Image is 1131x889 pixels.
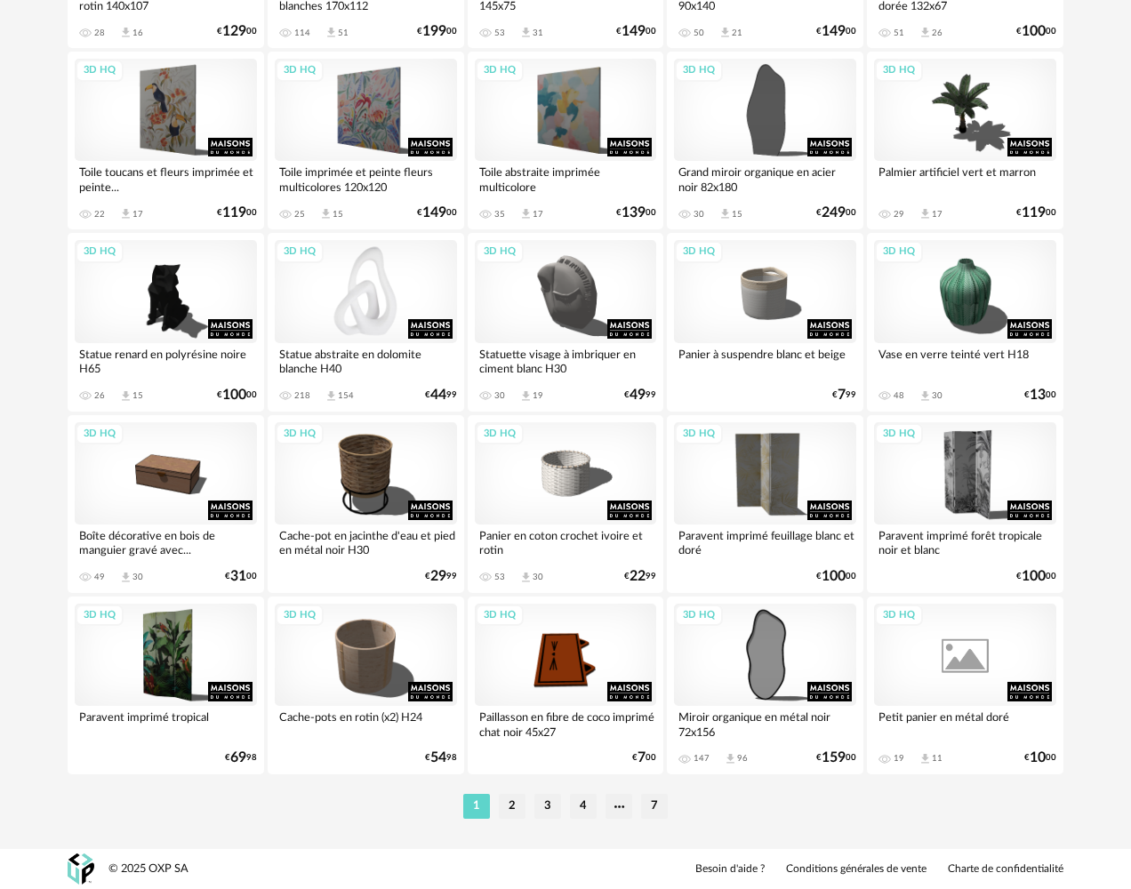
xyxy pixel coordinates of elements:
div: € 00 [1024,752,1056,764]
div: 51 [894,28,904,38]
div: € 99 [832,389,856,401]
span: Download icon [918,752,932,765]
div: Toile imprimée et peinte fleurs multicolores 120x120 [275,161,457,196]
div: 15 [732,209,742,220]
div: € 98 [425,752,457,764]
div: Cache-pots en rotin (x2) H24 [275,706,457,741]
span: Download icon [918,26,932,39]
div: 17 [132,209,143,220]
div: € 99 [425,571,457,582]
div: € 99 [624,571,656,582]
span: Download icon [319,207,333,220]
span: Download icon [325,26,338,39]
div: 22 [94,209,105,220]
div: € 00 [1016,571,1056,582]
div: 3D HQ [76,423,124,445]
span: Download icon [724,752,737,765]
div: € 98 [225,752,257,764]
span: Download icon [918,207,932,220]
div: 29 [894,209,904,220]
a: Conditions générales de vente [786,862,926,877]
span: 199 [422,26,446,37]
div: 3D HQ [875,605,923,627]
div: 28 [94,28,105,38]
div: Statue renard en polyrésine noire H65 [75,343,257,379]
img: OXP [68,853,94,885]
div: 3D HQ [675,423,723,445]
a: 3D HQ Paravent imprimé tropical €6998 [68,597,264,774]
div: 49 [94,572,105,582]
span: 159 [822,752,846,764]
div: Palmier artificiel vert et marron [874,161,1056,196]
div: 3D HQ [675,605,723,627]
div: 15 [132,390,143,401]
div: € 00 [417,26,457,37]
div: 31 [533,28,543,38]
div: 15 [333,209,343,220]
div: € 00 [616,26,656,37]
a: 3D HQ Cache-pots en rotin (x2) H24 €5498 [268,597,464,774]
div: 11 [932,753,942,764]
div: Paillasson en fibre de coco imprimé chat noir 45x27 [475,706,657,741]
span: 31 [230,571,246,582]
div: 25 [294,209,305,220]
span: 100 [222,389,246,401]
a: 3D HQ Palmier artificiel vert et marron 29 Download icon 17 €11900 [867,52,1063,229]
span: Download icon [119,26,132,39]
span: Download icon [519,389,533,403]
div: 53 [494,28,505,38]
div: 3D HQ [476,241,524,263]
span: 10 [1030,752,1046,764]
div: 35 [494,209,505,220]
div: 19 [894,753,904,764]
div: Toile abstraite imprimée multicolore [475,161,657,196]
div: 16 [132,28,143,38]
div: 17 [533,209,543,220]
span: Download icon [718,207,732,220]
span: 149 [422,207,446,219]
span: Download icon [718,26,732,39]
a: 3D HQ Paravent imprimé feuillage blanc et doré €10000 [667,415,863,593]
div: 3D HQ [276,60,324,82]
li: 3 [534,794,561,819]
div: 3D HQ [276,605,324,627]
div: Vase en verre teinté vert H18 [874,343,1056,379]
div: 218 [294,390,310,401]
span: Download icon [519,207,533,220]
div: Paravent imprimé forêt tropicale noir et blanc [874,525,1056,560]
div: Panier en coton crochet ivoire et rotin [475,525,657,560]
a: 3D HQ Toile imprimée et peinte fleurs multicolores 120x120 25 Download icon 15 €14900 [268,52,464,229]
div: 30 [132,572,143,582]
span: Download icon [119,207,132,220]
div: 30 [694,209,704,220]
li: 7 [641,794,668,819]
div: 154 [338,390,354,401]
div: 30 [932,390,942,401]
div: 147 [694,753,710,764]
a: 3D HQ Toile toucans et fleurs imprimée et peinte... 22 Download icon 17 €11900 [68,52,264,229]
span: Download icon [519,571,533,584]
a: Charte de confidentialité [948,862,1063,877]
span: 100 [1022,26,1046,37]
div: 3D HQ [875,241,923,263]
span: 44 [430,389,446,401]
div: Statue abstraite en dolomite blanche H40 [275,343,457,379]
div: € 99 [425,389,457,401]
a: 3D HQ Panier à suspendre blanc et beige €799 [667,233,863,411]
span: Download icon [325,389,338,403]
div: 51 [338,28,349,38]
span: Download icon [519,26,533,39]
a: 3D HQ Statuette visage à imbriquer en ciment blanc H30 30 Download icon 19 €4999 [468,233,664,411]
div: 30 [533,572,543,582]
span: 149 [822,26,846,37]
div: € 00 [217,26,257,37]
span: 54 [430,752,446,764]
div: 3D HQ [76,60,124,82]
div: 3D HQ [76,241,124,263]
a: 3D HQ Statue abstraite en dolomite blanche H40 218 Download icon 154 €4499 [268,233,464,411]
a: 3D HQ Grand miroir organique en acier noir 82x180 30 Download icon 15 €24900 [667,52,863,229]
div: 3D HQ [476,605,524,627]
span: 139 [622,207,646,219]
a: 3D HQ Panier en coton crochet ivoire et rotin 53 Download icon 30 €2299 [468,415,664,593]
div: € 00 [225,571,257,582]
